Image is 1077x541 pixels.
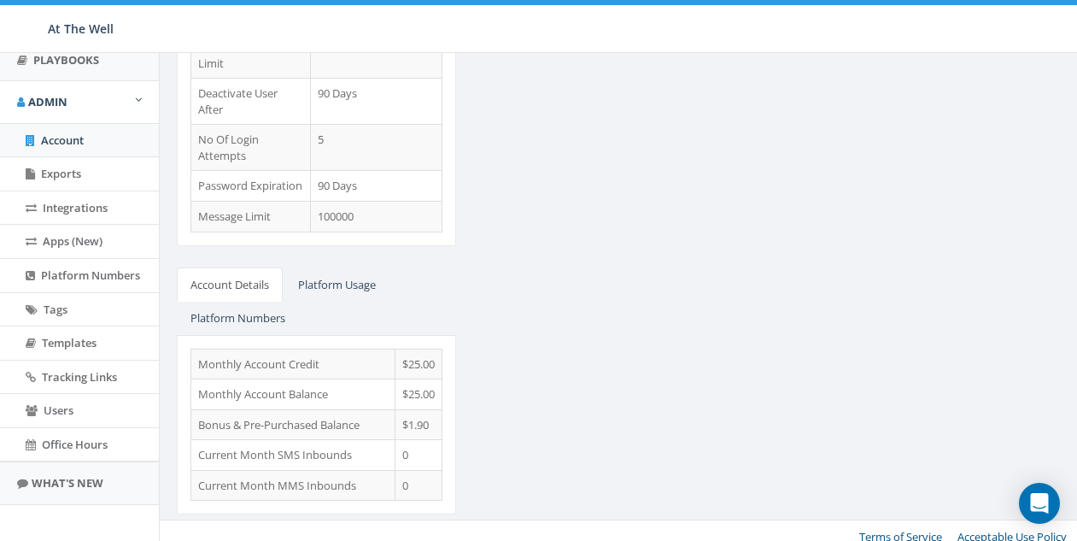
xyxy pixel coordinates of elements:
span: Playbooks [33,52,99,68]
td: No Of Login Attempts [191,125,311,171]
td: 90 Days [311,79,442,125]
span: Users [44,403,73,418]
td: 23:59 (Default 24 hrs) [311,32,442,79]
td: Current Month MMS Inbounds [191,470,395,501]
span: Exports [41,166,81,181]
td: Monthly Account Credit [191,349,395,379]
span: Tags [44,302,67,317]
td: Monthly Account Balance [191,379,395,410]
td: Message Limit [191,201,311,232]
td: Password Expiration [191,171,311,202]
span: Office Hours [42,437,108,452]
td: 0 [395,470,442,501]
span: At The Well [48,21,114,37]
span: What's New [32,475,103,491]
td: Bonus & Pre-Purchased Balance [191,409,395,440]
td: $25.00 [395,349,442,379]
td: 100000 [311,201,442,232]
span: Integrations [43,200,108,215]
td: 90 Days [311,171,442,202]
td: $1.90 [395,409,442,440]
span: Templates [42,335,97,350]
a: Account Details [177,268,283,303]
span: Platform Numbers [41,268,140,283]
td: Max Session Time Limit [191,32,311,79]
div: Open Intercom Messenger [1019,483,1060,524]
span: Admin [28,94,67,109]
td: Current Month SMS Inbounds [191,440,395,471]
td: $25.00 [395,379,442,410]
a: Platform Numbers [177,301,299,336]
td: Deactivate User After [191,79,311,125]
td: 0 [395,440,442,471]
td: 5 [311,125,442,171]
span: Tracking Links [42,369,117,385]
span: Account [41,132,84,148]
a: Platform Usage [284,268,389,303]
span: Apps (New) [43,233,102,249]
